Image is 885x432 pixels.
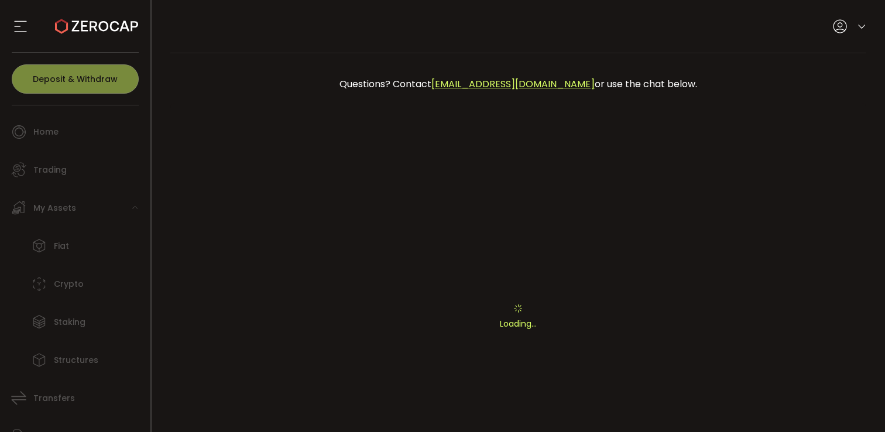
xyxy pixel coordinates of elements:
span: Structures [54,352,98,369]
button: Deposit & Withdraw [12,64,139,94]
p: Loading... [170,318,867,330]
span: Staking [54,314,85,331]
span: Transfers [33,390,75,407]
span: Fiat [54,238,69,255]
div: Questions? Contact or use the chat below. [176,71,861,97]
span: My Assets [33,200,76,217]
span: Crypto [54,276,84,293]
span: Home [33,124,59,140]
span: Trading [33,162,67,179]
span: Deposit & Withdraw [33,75,118,83]
a: [EMAIL_ADDRESS][DOMAIN_NAME] [431,77,595,91]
